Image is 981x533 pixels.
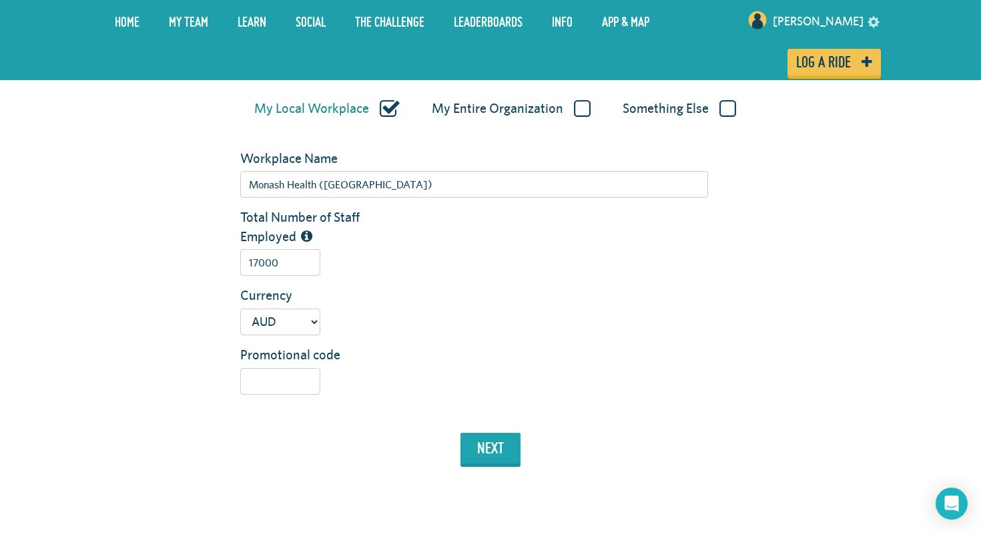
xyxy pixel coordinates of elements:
[773,5,864,37] a: [PERSON_NAME]
[623,100,736,118] label: Something Else
[868,15,880,27] a: settings drop down toggle
[345,5,434,38] a: The Challenge
[747,9,768,31] img: User profile image
[286,5,336,38] a: Social
[796,56,851,68] span: Log a ride
[230,208,393,246] label: Total Number of Staff Employed
[105,5,149,38] a: Home
[159,5,218,38] a: My team
[460,433,521,464] button: next
[230,149,393,168] label: Workplace Name
[592,5,659,38] a: App & Map
[936,488,968,520] div: Open Intercom Messenger
[542,5,583,38] a: Info
[230,345,393,365] label: Promotional code
[432,100,591,118] label: My Entire Organization
[787,49,881,75] a: Log a ride
[230,286,393,305] label: Currency
[301,230,312,243] i: The total number of people employed by this organization/workplace, including part time staff.
[254,100,400,118] label: My Local Workplace
[444,5,533,38] a: Leaderboards
[228,5,276,38] a: LEARN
